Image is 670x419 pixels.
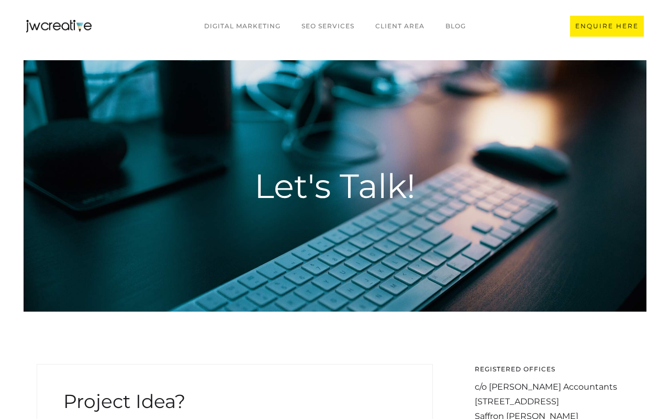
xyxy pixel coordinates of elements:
div: ENQUIRE HERE [575,21,639,31]
div: registered offices [475,364,633,374]
h2: Project Idea? [63,388,406,414]
a: BLOG [435,16,476,36]
a: CLIENT AREA [365,16,435,36]
h1: Let's Talk! [117,165,553,207]
a: home [26,20,92,32]
a: SEO Services [291,16,365,36]
a: Digital marketing [194,16,291,36]
a: ENQUIRE HERE [570,16,644,37]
